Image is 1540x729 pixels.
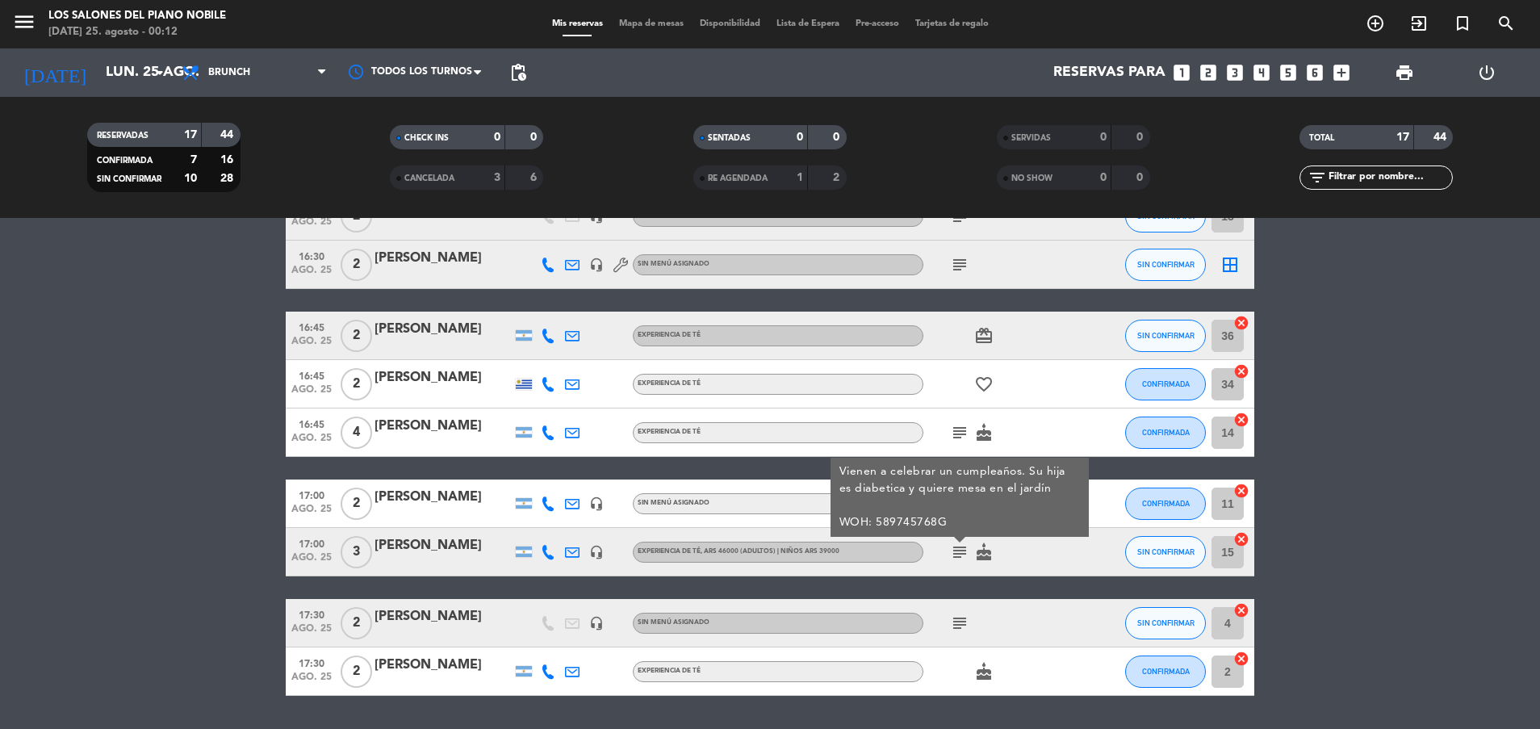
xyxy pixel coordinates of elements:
strong: 16 [220,154,236,165]
span: SENTADAS [708,134,751,142]
i: cake [974,662,994,681]
span: 17:30 [291,653,332,672]
span: print [1395,63,1414,82]
button: menu [12,10,36,40]
span: 2 [341,607,372,639]
button: CONFIRMADA [1125,656,1206,688]
span: EXPERIENCIA DE TÉ [638,668,701,674]
input: Filtrar por nombre... [1327,169,1452,186]
div: [PERSON_NAME] [375,606,512,627]
span: 2 [341,488,372,520]
i: menu [12,10,36,34]
div: [PERSON_NAME] [375,655,512,676]
span: CONFIRMADA [1142,379,1190,388]
div: [PERSON_NAME] [375,535,512,556]
span: ago. 25 [291,384,332,403]
span: CHECK INS [404,134,449,142]
i: cake [974,543,994,562]
span: NO SHOW [1011,174,1052,182]
span: 2 [341,320,372,352]
span: EXPERIENCIA DE TÉ [638,332,701,338]
span: ago. 25 [291,336,332,354]
i: card_giftcard [974,326,994,346]
div: [PERSON_NAME] [375,248,512,269]
i: arrow_drop_down [150,63,169,82]
span: Disponibilidad [692,19,768,28]
div: Vienen a celebrar un cumpleaños. Su hija es diabetica y quiere mesa en el jardín WOH: 589745768G [839,463,1081,531]
span: EXPERIENCIA DE TÉ [638,548,839,555]
i: headset_mic [589,545,604,559]
span: 16:45 [291,317,332,336]
span: , ARS 46000 (Adultos) | Niños ARS 39000 [701,548,839,555]
span: Pre-acceso [847,19,907,28]
strong: 44 [1433,132,1450,143]
button: CONFIRMADA [1125,417,1206,449]
span: SIN CONFIRMAR [1137,618,1195,627]
span: 17:00 [291,485,332,504]
span: CONFIRMADA [1142,428,1190,437]
div: [PERSON_NAME] [375,367,512,388]
i: subject [950,543,969,562]
span: 2 [341,656,372,688]
strong: 0 [1100,172,1107,183]
span: 16:30 [291,246,332,265]
span: TOTAL [1309,134,1334,142]
i: looks_5 [1278,62,1299,83]
span: 4 [341,417,372,449]
span: 16:45 [291,366,332,384]
span: CONFIRMADA [1142,499,1190,508]
span: 17:30 [291,605,332,623]
button: CONFIRMADA [1125,368,1206,400]
span: Tarjetas de regalo [907,19,997,28]
span: ago. 25 [291,672,332,690]
i: favorite_border [974,375,994,394]
button: SIN CONFIRMAR [1125,249,1206,281]
div: [PERSON_NAME] [375,416,512,437]
i: border_all [1220,255,1240,274]
button: SIN CONFIRMAR [1125,607,1206,639]
span: ago. 25 [291,216,332,235]
span: ago. 25 [291,552,332,571]
span: 3 [341,536,372,568]
div: Los Salones del Piano Nobile [48,8,226,24]
span: SIN CONFIRMAR [1137,260,1195,269]
span: SIN CONFIRMAR [97,175,161,183]
button: SIN CONFIRMAR [1125,536,1206,568]
span: ago. 25 [291,265,332,283]
i: turned_in_not [1453,14,1472,33]
span: 2 [341,249,372,281]
i: subject [950,255,969,274]
span: Sin menú asignado [638,619,709,626]
span: RESERVADAS [97,132,149,140]
strong: 0 [833,132,843,143]
span: SERVIDAS [1011,134,1051,142]
strong: 0 [1136,132,1146,143]
span: ago. 25 [291,504,332,522]
i: looks_one [1171,62,1192,83]
strong: 17 [1396,132,1409,143]
span: Brunch [208,67,250,78]
strong: 2 [833,172,843,183]
span: RE AGENDADA [708,174,768,182]
span: EXPERIENCIA DE TÉ [638,429,701,435]
i: cancel [1233,531,1249,547]
i: looks_3 [1224,62,1245,83]
strong: 0 [1100,132,1107,143]
i: add_box [1331,62,1352,83]
span: EXPERIENCIA DE TÉ [638,380,701,387]
span: SIN CONFIRMAR [1137,547,1195,556]
i: cancel [1233,315,1249,331]
strong: 0 [797,132,803,143]
i: cake [974,423,994,442]
span: 16:45 [291,414,332,433]
strong: 17 [184,129,197,140]
div: [PERSON_NAME] [375,319,512,340]
span: 2 [341,368,372,400]
strong: 10 [184,173,197,184]
strong: 44 [220,129,236,140]
strong: 1 [797,172,803,183]
i: [DATE] [12,55,98,90]
i: cancel [1233,602,1249,618]
i: power_settings_new [1477,63,1496,82]
span: Reservas para [1053,65,1165,81]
